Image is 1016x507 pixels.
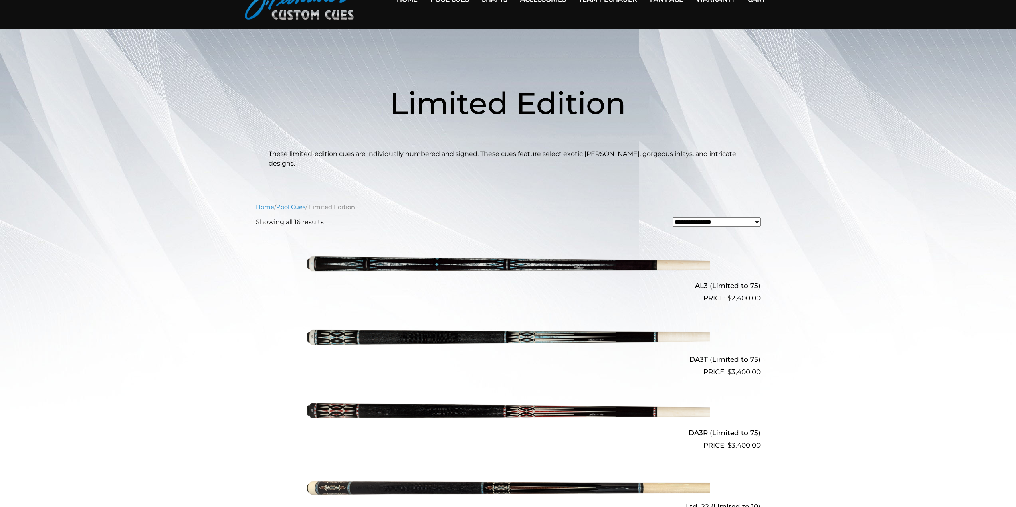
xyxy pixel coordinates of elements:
[256,426,761,440] h2: DA3R (Limited to 75)
[256,278,761,293] h2: AL3 (Limited to 75)
[256,307,761,377] a: DA3T (Limited to 75) $3,400.00
[269,149,748,168] p: These limited-edition cues are individually numbered and signed. These cues feature select exotic...
[727,294,761,302] bdi: 2,400.00
[256,381,761,451] a: DA3R (Limited to 75) $3,400.00
[256,233,761,304] a: AL3 (Limited to 75) $2,400.00
[727,441,761,449] bdi: 3,400.00
[307,307,710,374] img: DA3T (Limited to 75)
[256,203,274,211] a: Home
[307,233,710,300] img: AL3 (Limited to 75)
[727,368,731,376] span: $
[307,381,710,448] img: DA3R (Limited to 75)
[727,368,761,376] bdi: 3,400.00
[276,203,305,211] a: Pool Cues
[390,85,626,122] span: Limited Edition
[727,441,731,449] span: $
[727,294,731,302] span: $
[256,217,324,227] p: Showing all 16 results
[673,217,761,227] select: Shop order
[256,352,761,367] h2: DA3T (Limited to 75)
[256,203,761,211] nav: Breadcrumb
